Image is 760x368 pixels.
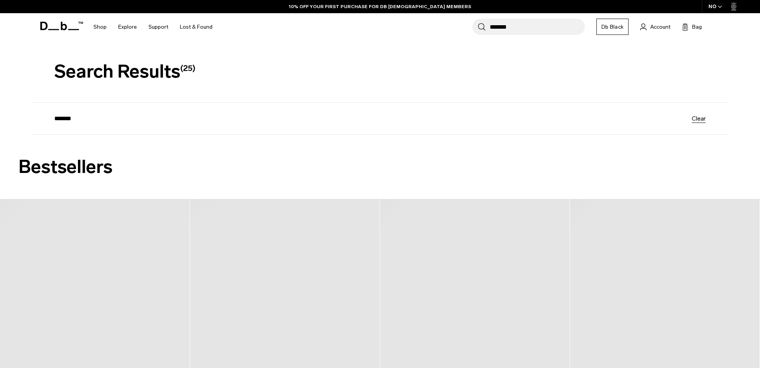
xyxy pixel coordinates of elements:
[19,153,741,181] h2: Bestsellers
[54,60,195,82] span: Search Results
[692,23,702,31] span: Bag
[289,3,471,10] a: 10% OFF YOUR FIRST PURCHASE FOR DB [DEMOGRAPHIC_DATA] MEMBERS
[149,13,168,41] a: Support
[93,13,107,41] a: Shop
[180,63,195,73] span: (25)
[682,22,702,31] button: Bag
[640,22,670,31] a: Account
[118,13,137,41] a: Explore
[596,19,629,35] a: Db Black
[180,13,212,41] a: Lost & Found
[692,115,706,121] button: Clear
[650,23,670,31] span: Account
[88,13,218,41] nav: Main Navigation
